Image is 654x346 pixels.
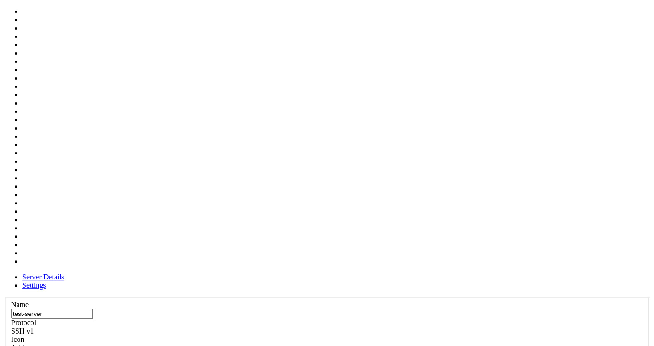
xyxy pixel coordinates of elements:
[11,319,36,327] label: Protocol
[11,327,34,335] span: SSH v1
[11,301,29,309] label: Name
[22,281,46,289] a: Settings
[22,273,64,281] a: Server Details
[11,335,24,343] label: Icon
[11,327,643,335] div: SSH v1
[11,309,93,319] input: Server Name
[4,4,532,12] x-row: Connecting [TECHNICAL_ID]...
[4,12,7,20] div: (0, 1)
